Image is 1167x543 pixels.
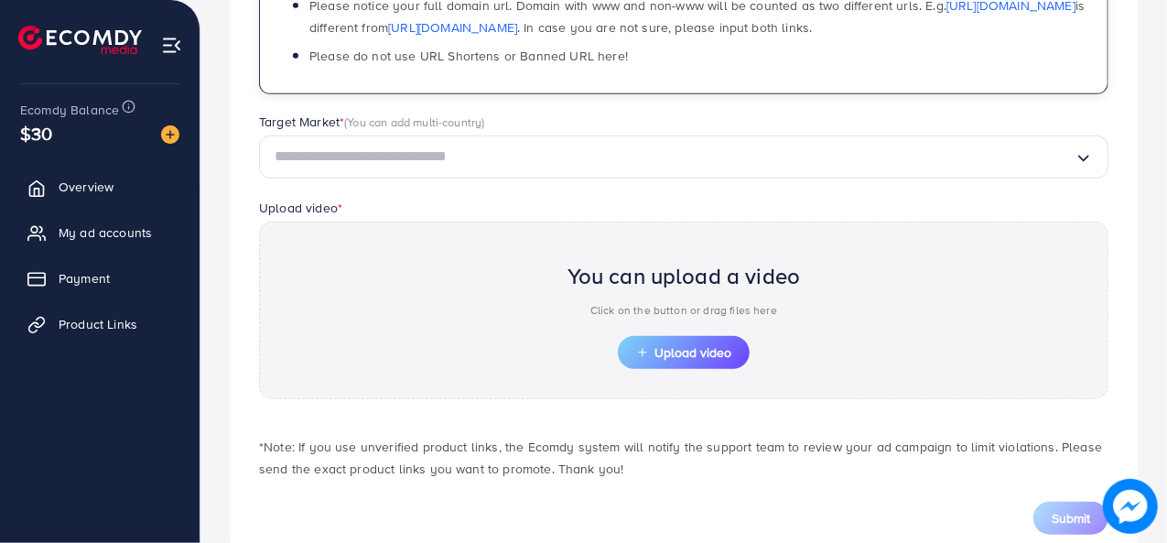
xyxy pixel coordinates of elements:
[567,299,801,321] p: Click on the button or drag files here
[59,269,110,288] span: Payment
[275,143,1075,171] input: Search for option
[636,346,731,359] span: Upload video
[161,35,182,56] img: menu
[259,436,1108,480] p: *Note: If you use unverified product links, the Ecomdy system will notify the support team to rev...
[344,114,484,130] span: (You can add multi-country)
[388,18,517,37] a: [URL][DOMAIN_NAME]
[161,125,179,144] img: image
[59,178,113,196] span: Overview
[309,47,628,65] span: Please do not use URL Shortens or Banned URL here!
[1052,509,1090,527] span: Submit
[259,199,342,217] label: Upload video
[567,263,801,289] h2: You can upload a video
[618,336,750,369] button: Upload video
[259,136,1108,179] div: Search for option
[1033,502,1108,535] button: Submit
[1103,479,1158,534] img: image
[18,26,142,54] img: logo
[14,168,186,205] a: Overview
[59,315,137,333] span: Product Links
[259,113,485,131] label: Target Market
[14,306,186,342] a: Product Links
[20,120,52,147] span: $30
[59,223,152,242] span: My ad accounts
[14,260,186,297] a: Payment
[20,101,119,119] span: Ecomdy Balance
[14,214,186,251] a: My ad accounts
